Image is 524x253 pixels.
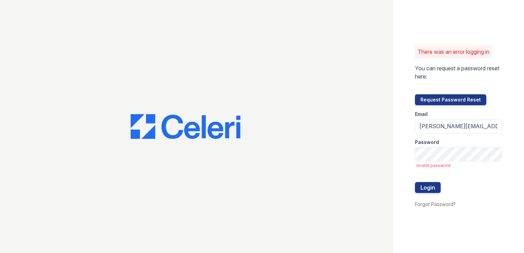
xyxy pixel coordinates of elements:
img: CE_Logo_Blue-a8612792a0a2168367f1c8372b55b34899dd931a85d93a1a3d3e32e68fde9ad4.png [131,114,240,139]
label: Password [415,139,439,146]
span: invalid password [416,163,502,168]
label: Email [415,111,428,118]
button: Login [415,182,441,193]
a: Forgot Password? [415,201,456,207]
button: Request Password Reset [415,94,486,105]
p: There was an error logging in [418,48,489,56]
p: You can request a password reset here: [415,64,502,81]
